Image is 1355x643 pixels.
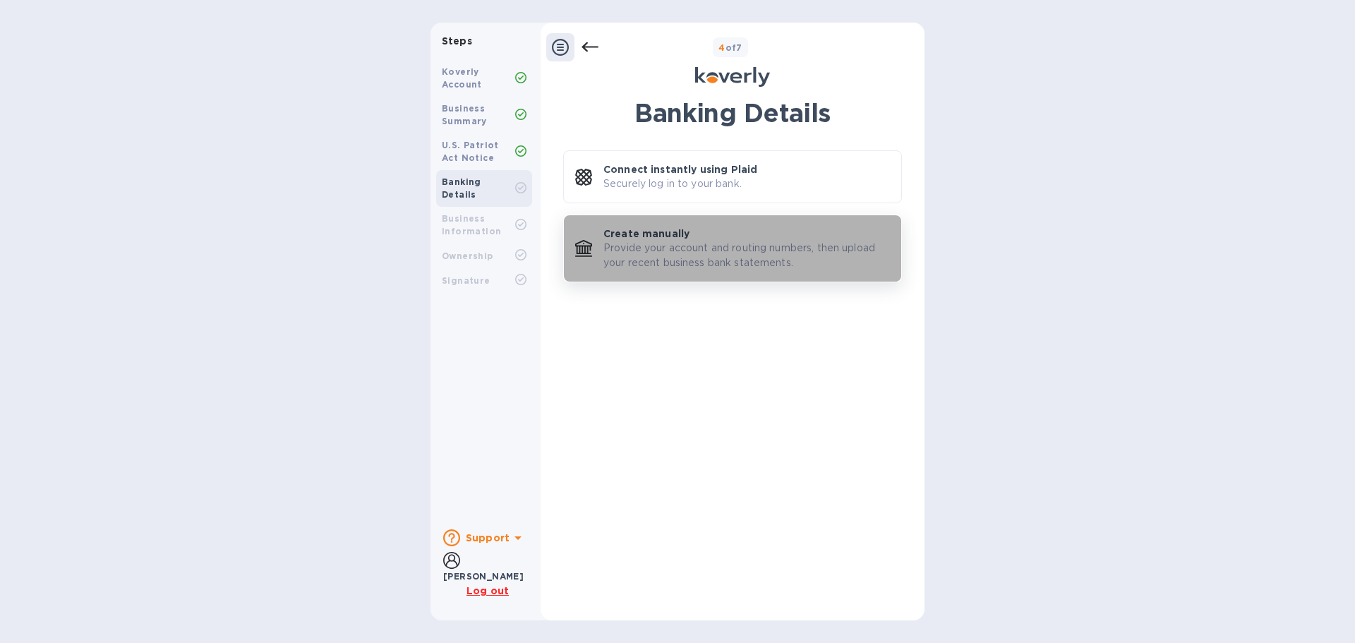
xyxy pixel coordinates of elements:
b: U.S. Patriot Act Notice [442,140,499,163]
b: Support [466,532,510,543]
span: 4 [718,42,725,53]
b: Business Summary [442,103,487,126]
button: Connect instantly using PlaidSecurely log in to your bank. [563,150,902,203]
p: Provide your account and routing numbers, then upload your recent business bank statements. [603,241,890,270]
button: Create manuallyProvide your account and routing numbers, then upload your recent business bank st... [563,215,902,282]
u: Log out [466,585,509,596]
p: Connect instantly using Plaid [603,162,757,176]
p: Create manually [603,227,689,241]
b: [PERSON_NAME] [443,571,524,582]
b: Business Information [442,213,501,236]
p: Securely log in to your bank. [603,176,742,191]
b: Steps [442,35,472,47]
h1: Banking Details [563,98,902,128]
b: of 7 [718,42,742,53]
b: Banking Details [442,176,481,200]
b: Signature [442,275,490,286]
b: Koverly Account [442,66,482,90]
b: Ownership [442,251,493,261]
